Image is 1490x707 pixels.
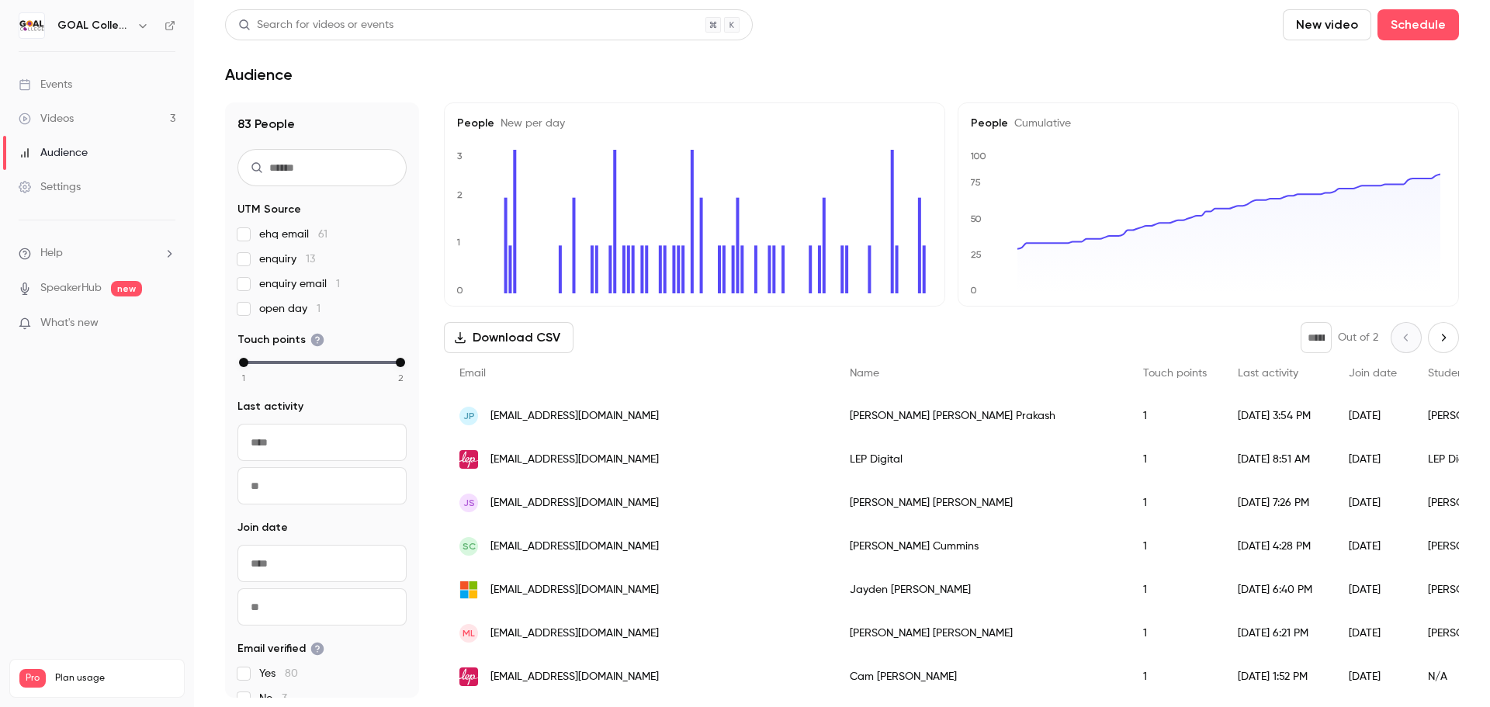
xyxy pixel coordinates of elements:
[237,202,301,217] span: UTM Source
[459,368,486,379] span: Email
[259,276,340,292] span: enquiry email
[970,285,977,296] text: 0
[970,213,982,224] text: 50
[19,77,72,92] div: Events
[239,358,248,367] div: min
[19,145,88,161] div: Audience
[40,315,99,331] span: What's new
[459,581,478,599] img: outlook.com
[237,641,324,657] span: Email verified
[157,317,175,331] iframe: Noticeable Trigger
[238,17,393,33] div: Search for videos or events
[834,612,1128,655] div: [PERSON_NAME] [PERSON_NAME]
[1222,481,1333,525] div: [DATE] 7:26 PM
[1128,612,1222,655] div: 1
[1222,568,1333,612] div: [DATE] 6:40 PM
[1333,525,1412,568] div: [DATE]
[1128,525,1222,568] div: 1
[19,179,81,195] div: Settings
[1333,438,1412,481] div: [DATE]
[463,539,476,553] span: SC
[457,189,463,200] text: 2
[1128,568,1222,612] div: 1
[317,303,321,314] span: 1
[259,227,327,242] span: ehq email
[1283,9,1371,40] button: New video
[242,371,245,385] span: 1
[490,582,659,598] span: [EMAIL_ADDRESS][DOMAIN_NAME]
[1238,368,1298,379] span: Last activity
[1128,481,1222,525] div: 1
[490,626,659,642] span: [EMAIL_ADDRESS][DOMAIN_NAME]
[1333,655,1412,698] div: [DATE]
[463,626,475,640] span: ML
[1008,118,1071,129] span: Cumulative
[19,13,44,38] img: GOAL College
[259,251,315,267] span: enquiry
[1338,330,1378,345] p: Out of 2
[456,237,460,248] text: 1
[490,495,659,511] span: [EMAIL_ADDRESS][DOMAIN_NAME]
[459,667,478,686] img: lep.digital
[459,450,478,469] img: lep.digital
[971,249,982,260] text: 25
[490,408,659,425] span: [EMAIL_ADDRESS][DOMAIN_NAME]
[1377,9,1459,40] button: Schedule
[306,254,315,265] span: 13
[444,322,573,353] button: Download CSV
[1428,322,1459,353] button: Next page
[57,18,130,33] h6: GOAL College
[237,520,288,535] span: Join date
[111,281,142,296] span: new
[1222,525,1333,568] div: [DATE] 4:28 PM
[490,669,659,685] span: [EMAIL_ADDRESS][DOMAIN_NAME]
[834,481,1128,525] div: [PERSON_NAME] [PERSON_NAME]
[398,371,404,385] span: 2
[1222,394,1333,438] div: [DATE] 3:54 PM
[1333,612,1412,655] div: [DATE]
[463,496,475,510] span: JS
[282,693,287,704] span: 3
[1128,394,1222,438] div: 1
[834,655,1128,698] div: Cam [PERSON_NAME]
[970,151,986,161] text: 100
[456,285,463,296] text: 0
[259,691,287,706] span: No
[490,539,659,555] span: [EMAIL_ADDRESS][DOMAIN_NAME]
[1333,568,1412,612] div: [DATE]
[19,245,175,262] li: help-dropdown-opener
[1333,394,1412,438] div: [DATE]
[225,65,293,84] h1: Audience
[19,111,74,126] div: Videos
[259,301,321,317] span: open day
[834,568,1128,612] div: Jayden [PERSON_NAME]
[834,394,1128,438] div: [PERSON_NAME] [PERSON_NAME] Prakash
[1222,655,1333,698] div: [DATE] 1:52 PM
[1128,655,1222,698] div: 1
[336,279,340,289] span: 1
[457,151,463,161] text: 3
[1128,438,1222,481] div: 1
[40,280,102,296] a: SpeakerHub
[463,409,475,423] span: JP
[850,368,879,379] span: Name
[318,229,327,240] span: 61
[834,525,1128,568] div: [PERSON_NAME] Cummins
[40,245,63,262] span: Help
[1349,368,1397,379] span: Join date
[971,116,1446,131] h5: People
[1143,368,1207,379] span: Touch points
[1222,612,1333,655] div: [DATE] 6:21 PM
[237,332,324,348] span: Touch points
[259,666,298,681] span: Yes
[285,668,298,679] span: 80
[457,116,932,131] h5: People
[834,438,1128,481] div: LEP Digital
[237,399,303,414] span: Last activity
[237,115,407,133] h1: 83 People
[1222,438,1333,481] div: [DATE] 8:51 AM
[396,358,405,367] div: max
[55,672,175,684] span: Plan usage
[19,669,46,688] span: Pro
[1333,481,1412,525] div: [DATE]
